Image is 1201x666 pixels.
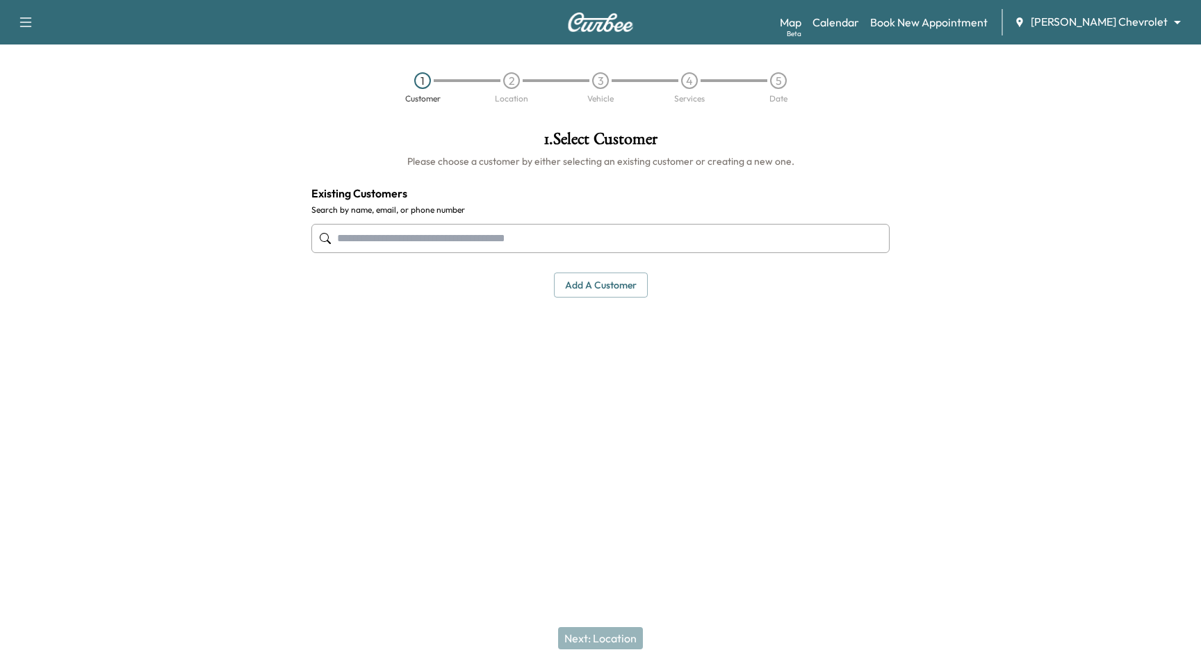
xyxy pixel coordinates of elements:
button: Add a customer [554,273,648,298]
div: Vehicle [587,95,614,103]
div: 4 [681,72,698,89]
div: Location [495,95,528,103]
div: Beta [787,29,801,39]
div: 1 [414,72,431,89]
div: 2 [503,72,520,89]
div: 3 [592,72,609,89]
label: Search by name, email, or phone number [311,204,890,216]
div: Services [674,95,705,103]
div: Date [769,95,787,103]
a: Book New Appointment [870,14,988,31]
h6: Please choose a customer by either selecting an existing customer or creating a new one. [311,154,890,168]
div: 5 [770,72,787,89]
span: [PERSON_NAME] Chevrolet [1031,14,1168,30]
h1: 1 . Select Customer [311,131,890,154]
img: Curbee Logo [567,13,634,32]
div: Customer [405,95,441,103]
h4: Existing Customers [311,185,890,202]
a: Calendar [812,14,859,31]
a: MapBeta [780,14,801,31]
